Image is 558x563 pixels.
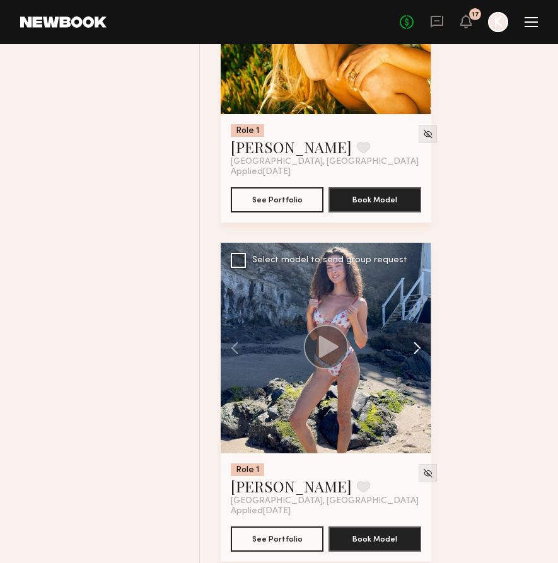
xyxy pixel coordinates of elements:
[328,187,421,212] button: Book Model
[252,256,407,265] div: Select model to send group request
[231,526,323,552] button: See Portfolio
[231,124,264,137] div: Role 1
[231,476,352,496] a: [PERSON_NAME]
[231,187,323,212] button: See Portfolio
[328,194,421,204] a: Book Model
[488,12,508,32] a: K
[231,167,421,177] div: Applied [DATE]
[472,11,479,18] div: 17
[231,463,264,476] div: Role 1
[422,468,433,479] img: Unhide Model
[422,129,433,139] img: Unhide Model
[231,157,419,167] span: [GEOGRAPHIC_DATA], [GEOGRAPHIC_DATA]
[231,506,421,516] div: Applied [DATE]
[231,496,419,506] span: [GEOGRAPHIC_DATA], [GEOGRAPHIC_DATA]
[328,533,421,543] a: Book Model
[328,526,421,552] button: Book Model
[231,137,352,157] a: [PERSON_NAME]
